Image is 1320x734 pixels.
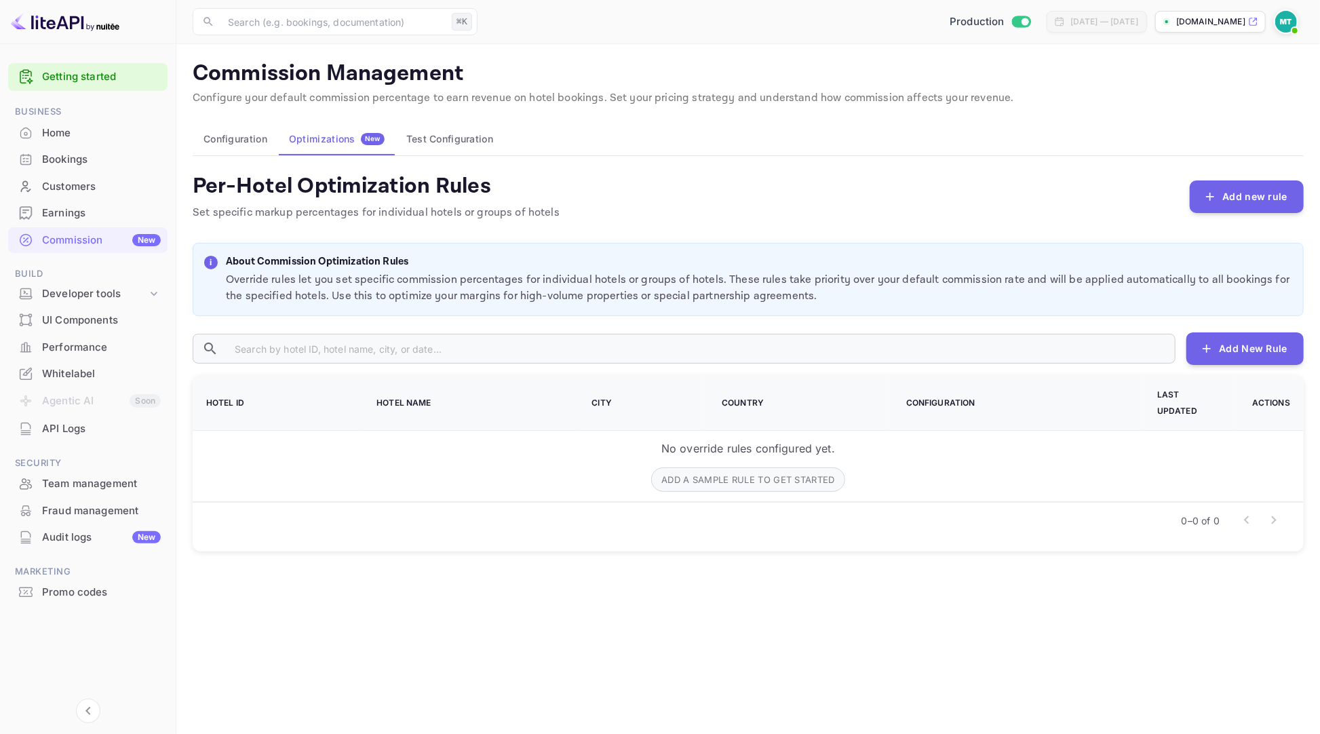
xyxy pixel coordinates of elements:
p: Set specific markup percentages for individual hotels or groups of hotels [193,205,560,221]
button: Configuration [193,123,278,155]
a: API Logs [8,416,168,441]
div: Audit logsNew [8,524,168,551]
div: Customers [42,179,161,195]
button: Add New Rule [1186,332,1304,365]
div: Fraud management [42,503,161,519]
th: Country [705,376,890,431]
span: Production [950,14,1005,30]
div: API Logs [42,421,161,437]
div: Developer tools [8,282,168,306]
span: Security [8,456,168,471]
span: New [361,134,385,143]
div: Team management [42,476,161,492]
div: New [132,531,161,543]
div: New [132,234,161,246]
h4: Per-Hotel Optimization Rules [193,172,560,199]
div: Bookings [8,147,168,173]
th: City [576,376,706,431]
div: Audit logs [42,530,161,545]
div: Switch to Sandbox mode [944,14,1036,30]
div: Bookings [42,152,161,168]
div: Developer tools [42,286,147,302]
button: Add new rule [1190,180,1304,213]
div: Optimizations [289,133,385,145]
input: Search by hotel ID, hotel name, city, or date... [224,334,1176,364]
div: Whitelabel [8,361,168,387]
div: Team management [8,471,168,497]
p: 0–0 of 0 [1182,514,1220,528]
p: Configure your default commission percentage to earn revenue on hotel bookings. Set your pricing ... [193,90,1304,107]
p: No override rules configured yet. [661,440,835,457]
span: Business [8,104,168,119]
div: CommissionNew [8,227,168,254]
a: Promo codes [8,579,168,604]
div: ⌘K [452,13,472,31]
p: Override rules let you set specific commission percentages for individual hotels or groups of hot... [226,272,1292,305]
th: Hotel ID [193,376,360,431]
a: CommissionNew [8,227,168,252]
th: Last Updated [1141,376,1236,431]
th: Hotel Name [360,376,575,431]
button: Add a sample rule to get started [651,467,845,492]
span: Build [8,267,168,282]
button: Collapse navigation [76,699,100,723]
div: Performance [42,340,161,355]
div: [DATE] — [DATE] [1070,16,1138,28]
div: Home [8,120,168,147]
a: Team management [8,471,168,496]
a: Fraud management [8,498,168,523]
div: Home [42,125,161,141]
span: Marketing [8,564,168,579]
p: [DOMAIN_NAME] [1176,16,1245,28]
img: LiteAPI logo [11,11,119,33]
a: Whitelabel [8,361,168,386]
div: Commission [42,233,161,248]
a: Bookings [8,147,168,172]
th: Configuration [890,376,1141,431]
a: Audit logsNew [8,524,168,549]
a: Earnings [8,200,168,225]
div: Whitelabel [42,366,161,382]
div: Earnings [42,206,161,221]
div: Customers [8,174,168,200]
th: Actions [1236,376,1304,431]
p: Commission Management [193,60,1304,88]
button: Test Configuration [395,123,504,155]
div: UI Components [42,313,161,328]
div: API Logs [8,416,168,442]
div: Performance [8,334,168,361]
img: Marcin Teodoru [1275,11,1297,33]
div: Fraud management [8,498,168,524]
input: Search (e.g. bookings, documentation) [220,8,446,35]
a: Performance [8,334,168,360]
p: i [210,256,212,269]
div: Earnings [8,200,168,227]
a: Getting started [42,69,161,85]
a: Home [8,120,168,145]
div: Getting started [8,63,168,91]
a: Customers [8,174,168,199]
a: UI Components [8,307,168,332]
div: Promo codes [42,585,161,600]
div: UI Components [8,307,168,334]
p: About Commission Optimization Rules [226,254,1292,270]
div: Promo codes [8,579,168,606]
